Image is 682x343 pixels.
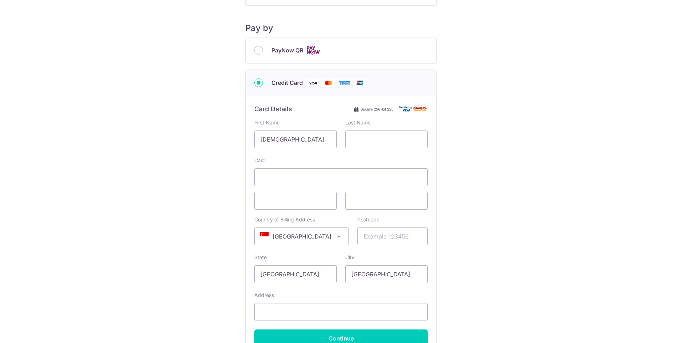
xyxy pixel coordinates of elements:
label: First Name [254,119,280,126]
img: Mastercard [321,78,336,87]
span: Secure 256-bit SSL [361,106,393,112]
label: Address [254,292,274,299]
span: Credit Card [271,78,303,87]
h6: Card Details [254,105,292,113]
img: Card secure [399,106,428,112]
img: Union Pay [353,78,367,87]
label: State [254,254,267,261]
label: City [345,254,355,261]
img: American Express [337,78,351,87]
img: Cards logo [306,46,320,55]
div: PayNow QR Cards logo [254,46,428,55]
label: Postcode [357,216,380,223]
div: Credit Card Visa Mastercard American Express Union Pay [254,78,428,87]
iframe: Secure card expiration date input frame [260,196,331,205]
h5: Pay by [245,23,437,34]
span: Singapore [254,227,349,245]
label: Country of Billing Address [254,216,315,223]
label: Card [254,157,266,164]
label: Last Name [345,119,371,126]
span: PayNow QR [271,46,303,55]
iframe: Secure card security code input frame [351,196,422,205]
iframe: Secure card number input frame [260,173,422,181]
span: Singapore [255,228,348,245]
img: Visa [306,78,320,87]
input: Example 123456 [357,227,428,245]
